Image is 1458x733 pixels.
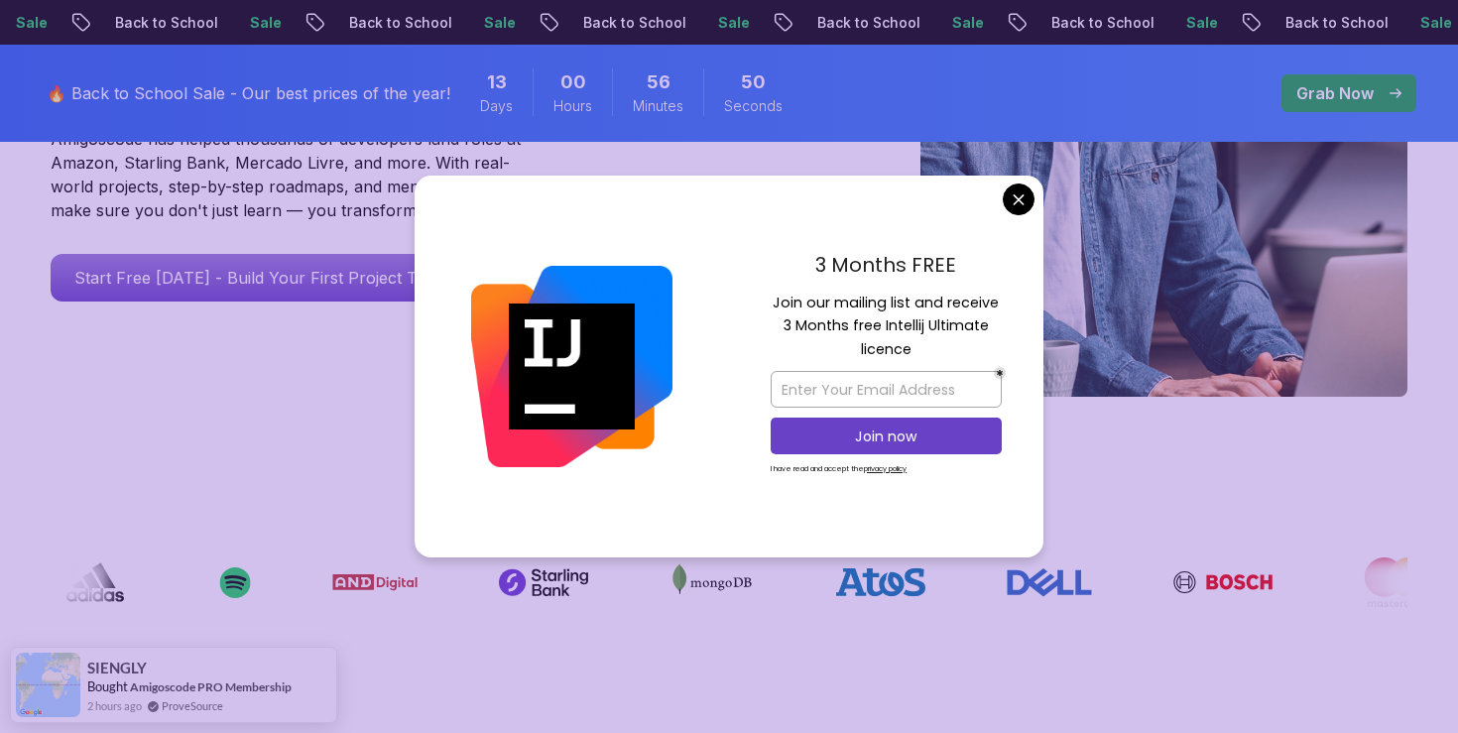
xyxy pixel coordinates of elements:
img: provesource social proof notification image [16,653,80,717]
a: Amigoscode PRO Membership [130,679,292,694]
span: Bought [87,678,128,694]
span: Days [480,96,513,116]
p: Sale [540,13,603,33]
span: Minutes [633,96,683,116]
p: Sale [305,13,369,33]
span: 0 Hours [560,68,586,96]
p: Back to School [1107,13,1242,33]
p: 🔥 Back to School Sale - Our best prices of the year! [47,81,450,105]
p: Sale [1008,13,1071,33]
span: Seconds [724,96,783,116]
p: Back to School [639,13,774,33]
span: 56 Minutes [647,68,670,96]
span: Hours [553,96,592,116]
p: Sale [1242,13,1305,33]
p: Sale [71,13,135,33]
p: Back to School [405,13,540,33]
a: Start Free [DATE] - Build Your First Project This Week [51,254,509,302]
p: Back to School [171,13,305,33]
p: Grab Now [1296,81,1374,105]
p: Sale [774,13,837,33]
p: Amigoscode has helped thousands of developers land roles at Amazon, Starling Bank, Mercado Livre,... [51,127,527,222]
span: 50 Seconds [741,68,766,96]
span: 2 hours ago [87,697,142,714]
p: Back to School [873,13,1008,33]
span: SIENGLY [87,660,147,676]
a: ProveSource [162,697,223,714]
span: 13 Days [487,68,507,96]
p: Our Students Work in Top Companies [51,514,1407,538]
